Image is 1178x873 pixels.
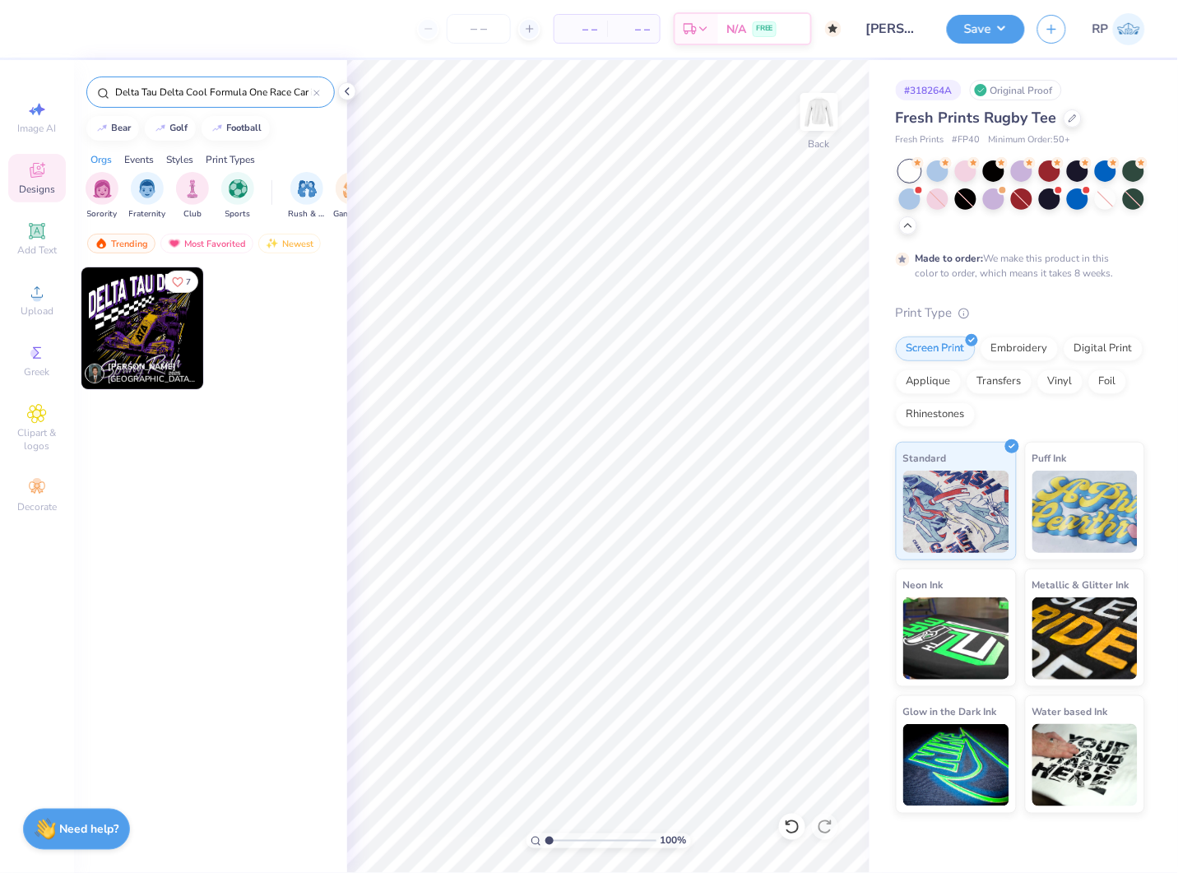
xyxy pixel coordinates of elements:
div: Applique [896,369,962,394]
div: Styles [166,152,193,167]
button: bear [86,116,139,141]
button: filter button [221,172,254,221]
img: Rose Pineda [1113,13,1145,45]
input: Untitled Design [854,12,935,45]
img: Standard [903,471,1009,553]
span: [PERSON_NAME] [108,361,176,373]
div: Events [124,152,154,167]
div: We make this product in this color to order, which means it takes 8 weeks. [916,251,1118,281]
span: Minimum Order: 50 + [989,133,1071,147]
img: Glow in the Dark Ink [903,724,1009,806]
button: Save [947,15,1025,44]
span: FREE [756,23,773,35]
span: RP [1092,20,1109,39]
div: # 318264A [896,80,962,100]
span: # FP40 [953,133,981,147]
img: Avatar [85,364,104,383]
div: golf [170,123,188,132]
div: Digital Print [1064,337,1143,361]
span: Puff Ink [1032,449,1067,467]
strong: Made to order: [916,252,984,265]
span: Upload [21,304,53,318]
img: Club Image [183,179,202,198]
div: filter for Game Day [333,172,371,221]
span: Fraternity [129,208,166,221]
span: Greek [25,365,50,378]
img: trending.gif [95,238,108,249]
div: Rhinestones [896,402,976,427]
span: Standard [903,449,947,467]
div: Vinyl [1037,369,1083,394]
button: filter button [129,172,166,221]
div: Original Proof [970,80,1062,100]
img: Game Day Image [343,179,362,198]
img: Puff Ink [1032,471,1139,553]
button: filter button [333,172,371,221]
span: Decorate [17,500,57,513]
span: Sports [225,208,251,221]
div: Orgs [90,152,112,167]
span: Metallic & Glitter Ink [1032,576,1129,593]
button: Like [165,271,198,293]
button: filter button [176,172,209,221]
a: RP [1092,13,1145,45]
span: – – [564,21,597,38]
span: Rush & Bid [288,208,326,221]
span: Glow in the Dark Ink [903,703,997,720]
img: most_fav.gif [168,238,181,249]
div: filter for Sorority [86,172,118,221]
span: Add Text [17,244,57,257]
span: Fresh Prints Rugby Tee [896,108,1057,128]
img: Back [803,95,836,128]
img: Fraternity Image [138,179,156,198]
div: filter for Fraternity [129,172,166,221]
span: Clipart & logos [8,426,66,453]
button: filter button [86,172,118,221]
div: filter for Sports [221,172,254,221]
div: bear [112,123,132,132]
div: Most Favorited [160,234,253,253]
button: football [202,116,270,141]
img: Sorority Image [93,179,112,198]
img: Metallic & Glitter Ink [1032,597,1139,680]
span: Neon Ink [903,576,944,593]
img: Newest.gif [266,238,279,249]
span: Fresh Prints [896,133,944,147]
span: Designs [19,183,55,196]
div: Print Type [896,304,1145,323]
div: Embroidery [981,337,1059,361]
input: – – [447,14,511,44]
div: filter for Rush & Bid [288,172,326,221]
span: – – [617,21,650,38]
span: 100 % [661,834,687,848]
div: Screen Print [896,337,976,361]
span: N/A [726,21,746,38]
span: Image AI [18,122,57,135]
span: Water based Ink [1032,703,1108,720]
input: Try "Alpha" [114,84,313,100]
button: golf [145,116,196,141]
span: [GEOGRAPHIC_DATA], [GEOGRAPHIC_DATA][US_STATE] [108,374,197,386]
div: football [227,123,262,132]
div: Foil [1088,369,1127,394]
button: filter button [288,172,326,221]
img: Water based Ink [1032,724,1139,806]
span: 7 [186,278,191,286]
img: trend_line.gif [95,123,109,133]
div: Trending [87,234,155,253]
img: Sports Image [229,179,248,198]
img: Rush & Bid Image [298,179,317,198]
img: 9a1e2f5a-0aa5-4a7d-ad7f-0400b602218d [81,267,203,389]
div: filter for Club [176,172,209,221]
img: trend_line.gif [211,123,224,133]
img: Neon Ink [903,597,1009,680]
div: Newest [258,234,321,253]
span: Club [183,208,202,221]
img: trend_line.gif [154,123,167,133]
div: Back [809,137,830,151]
span: Game Day [333,208,371,221]
span: Sorority [87,208,118,221]
div: Print Types [206,152,255,167]
div: Transfers [967,369,1032,394]
strong: Need help? [60,822,119,838]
